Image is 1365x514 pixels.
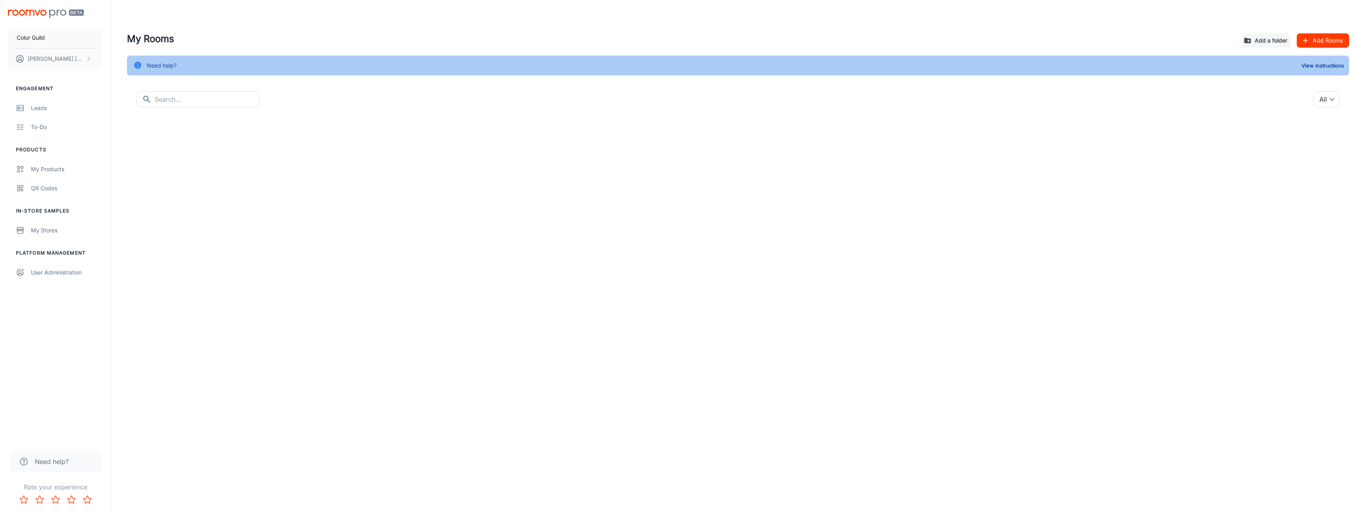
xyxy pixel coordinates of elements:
h4: My Rooms [127,32,1236,46]
div: To-do [31,123,103,131]
button: Add a folder [1242,33,1290,48]
button: Color Guild [8,27,103,48]
button: [PERSON_NAME] [PERSON_NAME] [8,48,103,69]
button: View Instructions [1300,60,1346,71]
div: All [1314,91,1340,107]
button: Add Rooms [1297,33,1349,48]
p: Color Guild [17,33,45,42]
img: Roomvo PRO Beta [8,10,84,18]
p: [PERSON_NAME] [PERSON_NAME] [28,54,84,63]
input: Search... [155,91,260,107]
div: Leads [31,104,103,112]
div: Need help? [147,58,177,73]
